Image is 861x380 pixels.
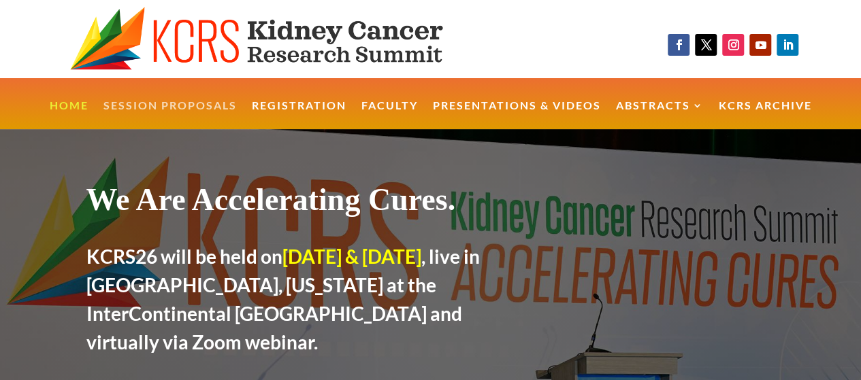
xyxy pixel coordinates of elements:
a: Follow on LinkedIn [777,34,798,56]
a: Follow on Instagram [722,34,744,56]
a: Follow on Youtube [749,34,771,56]
a: KCRS Archive [719,101,812,130]
a: Faculty [361,101,418,130]
a: Follow on Facebook [668,34,689,56]
img: KCRS generic logo wide [70,7,489,71]
a: Abstracts [616,101,704,130]
a: Session Proposals [103,101,237,130]
h2: KCRS26 will be held on , live in [GEOGRAPHIC_DATA], [US_STATE] at the InterContinental [GEOGRAPHI... [86,242,533,363]
a: Presentations & Videos [433,101,601,130]
a: Follow on X [695,34,717,56]
span: [DATE] & [DATE] [282,245,421,268]
a: Home [50,101,88,130]
a: Registration [252,101,346,130]
h1: We Are Accelerating Cures. [86,181,533,225]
